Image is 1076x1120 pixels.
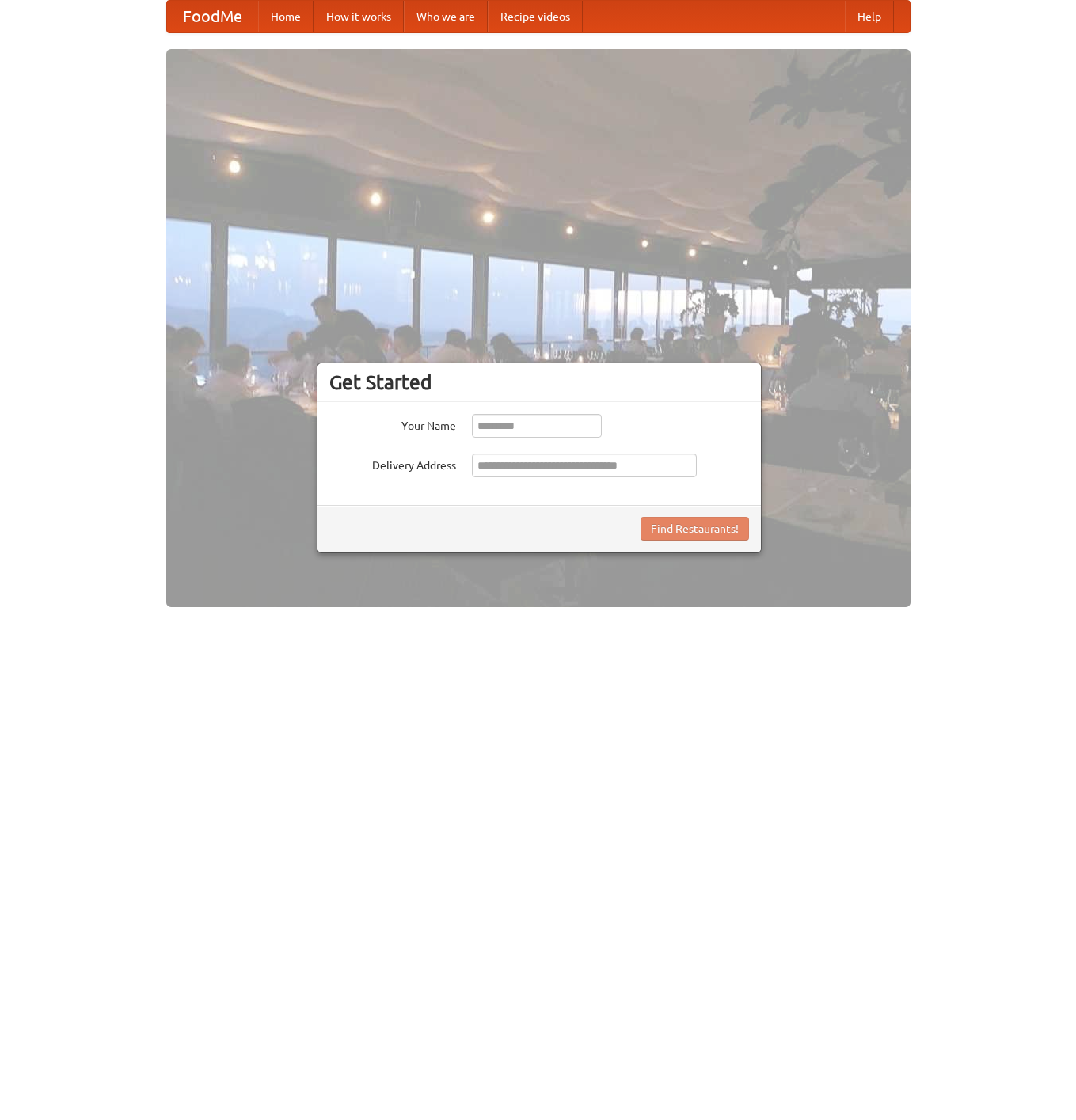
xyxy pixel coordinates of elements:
[404,1,488,32] a: Who we are
[329,414,456,434] label: Your Name
[167,1,258,32] a: FoodMe
[845,1,894,32] a: Help
[641,517,749,541] button: Find Restaurants!
[329,454,456,473] label: Delivery Address
[329,370,749,394] h3: Get Started
[488,1,583,32] a: Recipe videos
[258,1,314,32] a: Home
[314,1,404,32] a: How it works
